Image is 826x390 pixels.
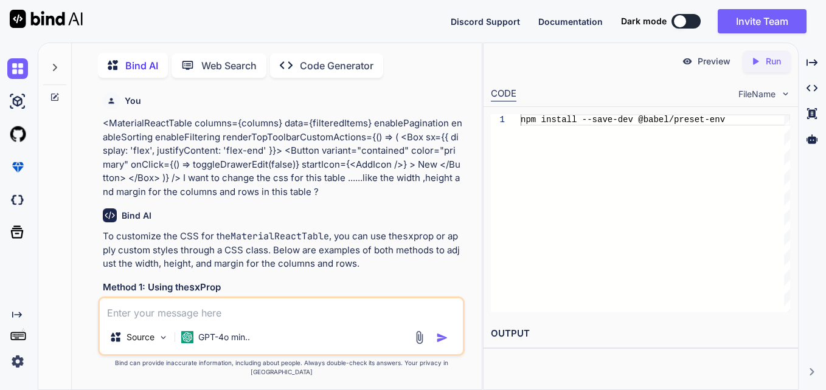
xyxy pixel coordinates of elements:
span: Discord Support [451,16,520,27]
img: darkCloudIdeIcon [7,190,28,210]
img: chat [7,58,28,79]
span: Dark mode [621,15,667,27]
p: <MaterialReactTable columns={columns} data={filteredItems} enablePagination enableSorting enableF... [103,117,462,199]
img: premium [7,157,28,177]
p: Run [766,55,781,67]
img: preview [682,56,693,67]
img: Bind AI [10,10,83,28]
button: Discord Support [451,15,520,28]
img: Pick Models [158,332,168,343]
button: Invite Team [718,9,807,33]
p: Bind AI [125,58,158,73]
button: Documentation [538,15,603,28]
h3: Method 1: Using the Prop [103,281,462,295]
div: 1 [491,114,505,126]
h6: Bind AI [122,210,151,222]
img: icon [436,332,448,344]
code: sx [189,281,200,293]
img: githubLight [7,124,28,145]
p: GPT-4o min.. [198,331,250,343]
span: Documentation [538,16,603,27]
img: GPT-4o mini [181,331,193,343]
code: sx [403,230,414,242]
p: Web Search [201,58,257,73]
h6: You [125,95,141,107]
img: attachment [412,330,426,344]
p: Source [127,331,154,343]
span: FileName [738,88,776,100]
div: CODE [491,87,516,101]
img: chevron down [780,89,791,99]
p: Preview [698,55,731,67]
img: settings [7,351,28,372]
span: npm install --save-dev @babel/preset-env [521,115,725,125]
h2: OUTPUT [484,320,797,348]
p: Code Generator [300,58,373,73]
code: MaterialReactTable [231,230,329,242]
p: Bind can provide inaccurate information, including about people. Always double-check its answers.... [98,358,465,377]
p: To customize the CSS for the , you can use the prop or apply custom styles through a CSS class. B... [103,230,462,271]
img: ai-studio [7,91,28,112]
